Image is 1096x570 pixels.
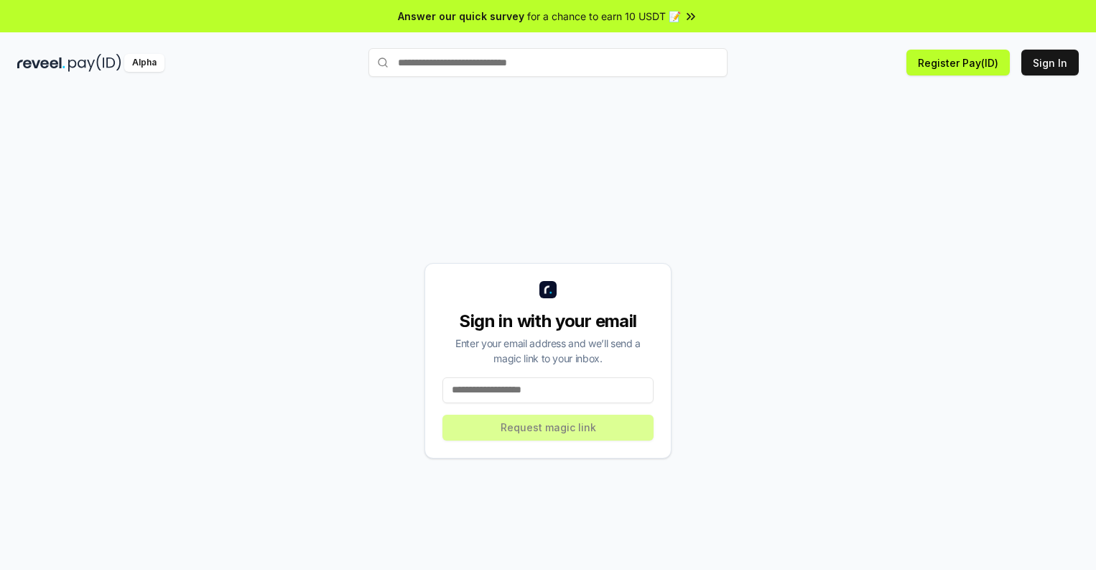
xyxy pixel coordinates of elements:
span: Answer our quick survey [398,9,524,24]
div: Sign in with your email [442,310,654,333]
span: for a chance to earn 10 USDT 📝 [527,9,681,24]
img: logo_small [539,281,557,298]
img: reveel_dark [17,54,65,72]
div: Enter your email address and we’ll send a magic link to your inbox. [442,336,654,366]
button: Register Pay(ID) [906,50,1010,75]
button: Sign In [1021,50,1079,75]
img: pay_id [68,54,121,72]
div: Alpha [124,54,164,72]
